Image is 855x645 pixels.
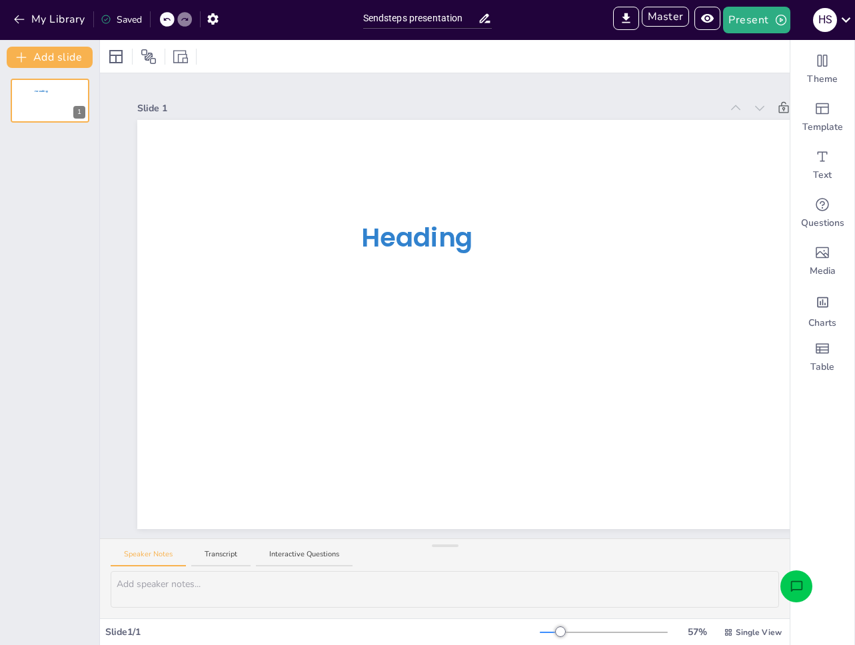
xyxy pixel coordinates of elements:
div: Heading1 [11,79,89,123]
span: Export to PowerPoint [613,7,639,33]
button: My Library [10,9,91,30]
div: 1 [73,106,85,119]
div: Resize presentation [171,46,191,67]
span: Enter Master Mode [642,7,695,33]
span: Position [141,49,157,65]
span: Template [802,121,843,134]
button: Add slide [7,47,93,68]
button: Master [642,7,690,27]
div: Add ready made slides [790,93,854,141]
span: Heading [361,220,472,256]
div: Get real-time input from your audience [790,189,854,237]
div: Saved [101,13,142,27]
button: h s [813,7,837,33]
div: Change the overall theme [790,45,854,93]
div: 57 % [681,625,713,639]
span: Preview Presentation [694,7,723,33]
div: Slide 1 [137,101,721,115]
button: Present [723,7,790,33]
button: Open assistant chat [780,570,812,602]
div: Slide 1 / 1 [105,625,540,639]
div: Add text boxes [790,141,854,189]
div: Add images, graphics, shapes or video [790,237,854,285]
button: Transcript [191,549,251,567]
span: Single View [736,626,782,638]
div: Layout [105,46,127,67]
input: Insert title [363,9,478,28]
button: Interactive Questions [256,549,353,567]
span: Media [810,265,836,278]
div: Add a table [790,333,854,381]
span: Heading [35,89,47,93]
div: h s [813,8,837,32]
button: Speaker Notes [111,549,186,567]
span: Theme [807,73,838,86]
span: Table [810,360,834,374]
span: Charts [808,317,836,330]
div: Add charts and graphs [790,285,854,333]
span: Questions [801,217,844,230]
span: Text [813,169,832,182]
